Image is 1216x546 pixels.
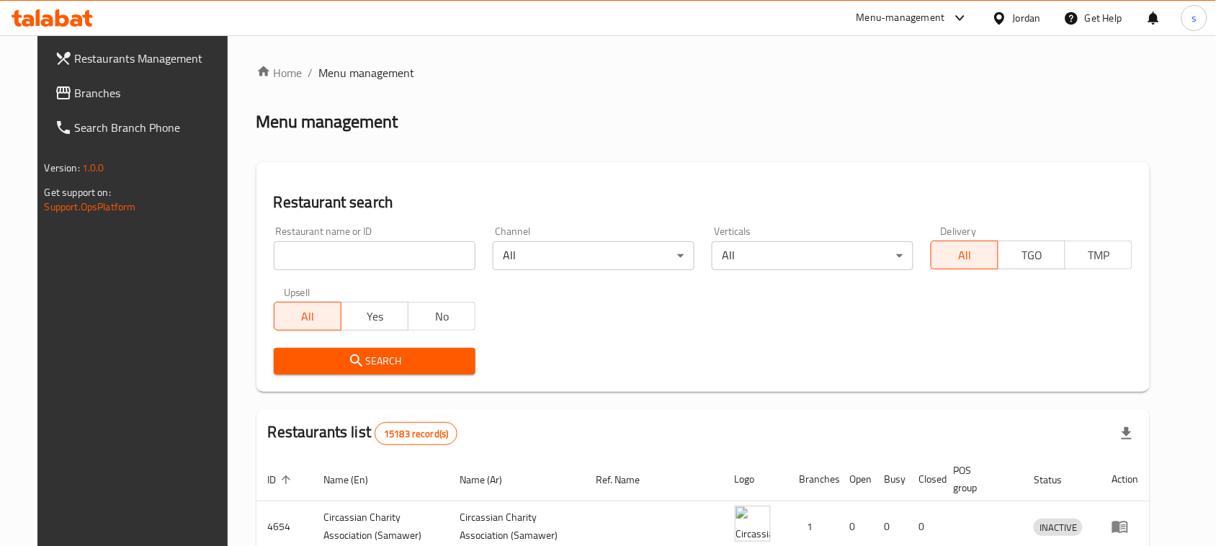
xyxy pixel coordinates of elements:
[1109,416,1144,451] div: Export file
[857,9,945,27] div: Menu-management
[414,306,470,327] span: No
[408,302,475,331] button: No
[1192,10,1197,26] span: s
[256,110,398,133] h2: Menu management
[908,457,942,501] th: Closed
[308,64,313,81] li: /
[274,348,475,375] button: Search
[1004,245,1060,266] span: TGO
[954,462,1006,496] span: POS group
[723,457,788,501] th: Logo
[268,421,458,445] h2: Restaurants list
[285,352,464,370] span: Search
[43,76,241,110] a: Branches
[45,158,80,177] span: Version:
[280,306,336,327] span: All
[347,306,403,327] span: Yes
[75,119,229,136] span: Search Branch Phone
[375,422,457,445] div: Total records count
[788,457,839,501] th: Branches
[274,302,341,331] button: All
[1071,245,1127,266] span: TMP
[1013,10,1041,26] div: Jordan
[493,241,694,270] div: All
[268,471,295,488] span: ID
[1065,241,1132,269] button: TMP
[43,110,241,145] a: Search Branch Phone
[75,84,229,102] span: Branches
[1034,471,1081,488] span: Status
[839,457,873,501] th: Open
[873,457,908,501] th: Busy
[596,471,658,488] span: Ref. Name
[45,183,111,202] span: Get support on:
[324,471,388,488] span: Name (En)
[341,302,408,331] button: Yes
[1100,457,1150,501] th: Action
[75,50,229,67] span: Restaurants Management
[712,241,913,270] div: All
[43,41,241,76] a: Restaurants Management
[1034,519,1083,536] div: INACTIVE
[998,241,1065,269] button: TGO
[45,197,136,216] a: Support.OpsPlatform
[735,506,771,542] img: ​Circassian ​Charity ​Association​ (Samawer)
[460,471,522,488] span: Name (Ar)
[274,241,475,270] input: Search for restaurant name or ID..
[82,158,104,177] span: 1.0.0
[931,241,998,269] button: All
[1112,518,1138,535] div: Menu
[375,427,457,441] span: 15183 record(s)
[274,192,1133,213] h2: Restaurant search
[937,245,993,266] span: All
[1034,519,1083,536] span: INACTIVE
[319,64,415,81] span: Menu management
[256,64,303,81] a: Home
[941,226,977,236] label: Delivery
[256,64,1150,81] nav: breadcrumb
[284,287,310,297] label: Upsell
